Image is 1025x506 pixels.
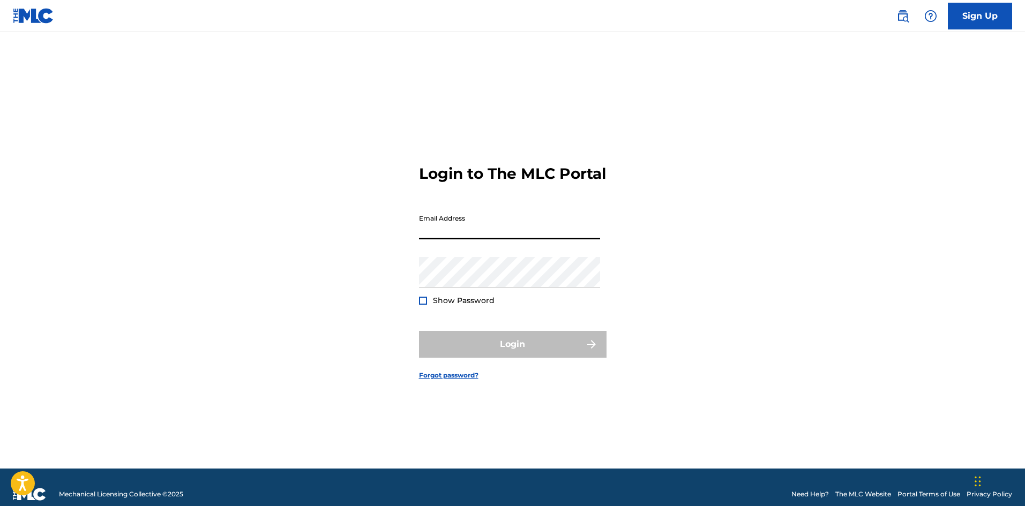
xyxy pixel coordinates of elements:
[897,489,960,499] a: Portal Terms of Use
[920,5,941,27] div: Help
[13,488,46,501] img: logo
[924,10,937,22] img: help
[892,5,914,27] a: Public Search
[433,296,495,305] span: Show Password
[419,371,478,380] a: Forgot password?
[896,10,909,22] img: search
[59,489,183,499] span: Mechanical Licensing Collective © 2025
[975,465,981,497] div: Μεταφορά
[835,489,891,499] a: The MLC Website
[13,8,54,24] img: MLC Logo
[971,455,1025,506] div: Widget συνομιλίας
[967,489,1012,499] a: Privacy Policy
[419,164,606,183] h3: Login to The MLC Portal
[971,455,1025,506] iframe: Chat Widget
[791,489,829,499] a: Need Help?
[948,3,1012,29] a: Sign Up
